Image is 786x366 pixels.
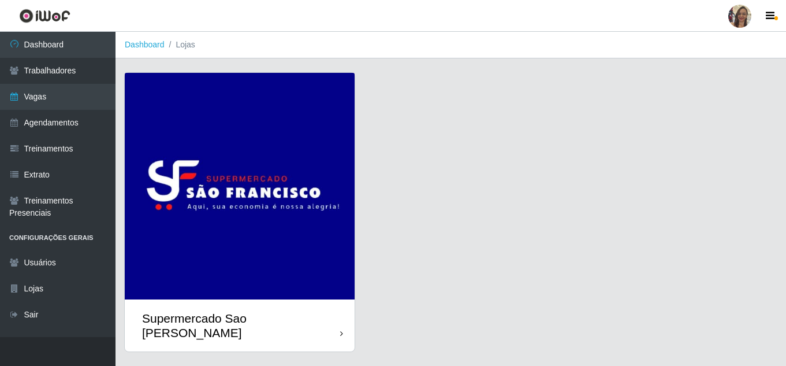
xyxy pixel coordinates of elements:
[19,9,70,23] img: CoreUI Logo
[116,32,786,58] nav: breadcrumb
[165,39,195,51] li: Lojas
[125,73,355,352] a: Supermercado Sao [PERSON_NAME]
[125,73,355,300] img: cardImg
[125,40,165,49] a: Dashboard
[142,311,340,340] div: Supermercado Sao [PERSON_NAME]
